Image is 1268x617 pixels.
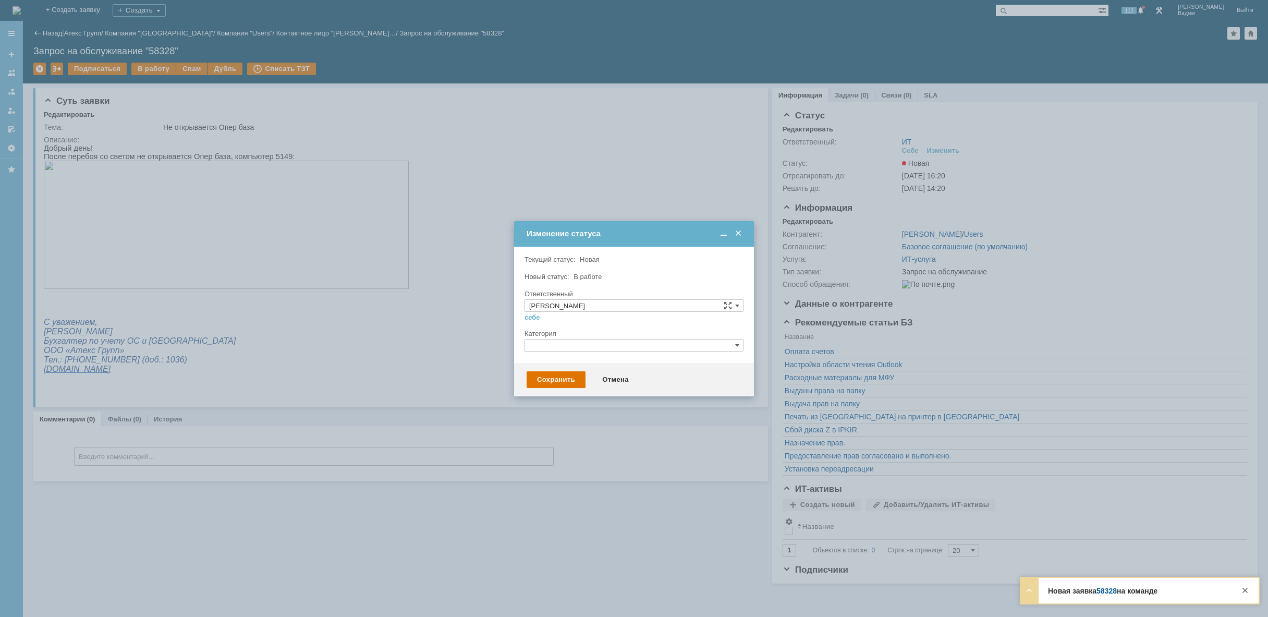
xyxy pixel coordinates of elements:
[1239,584,1251,597] div: Закрыть
[525,313,540,322] a: себе
[733,229,743,238] span: Закрыть
[718,229,729,238] span: Свернуть (Ctrl + M)
[525,330,741,337] div: Категория
[1048,587,1157,595] strong: Новая заявка на команде
[1096,587,1117,595] a: 58328
[527,229,743,238] div: Изменение статуса
[525,256,575,263] label: Текущий статус:
[525,273,569,281] label: Новый статус:
[574,273,602,281] span: В работе
[525,291,741,297] div: Ответственный
[724,301,732,310] span: Сложная форма
[580,256,600,263] span: Новая
[1023,584,1035,597] div: Развернуть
